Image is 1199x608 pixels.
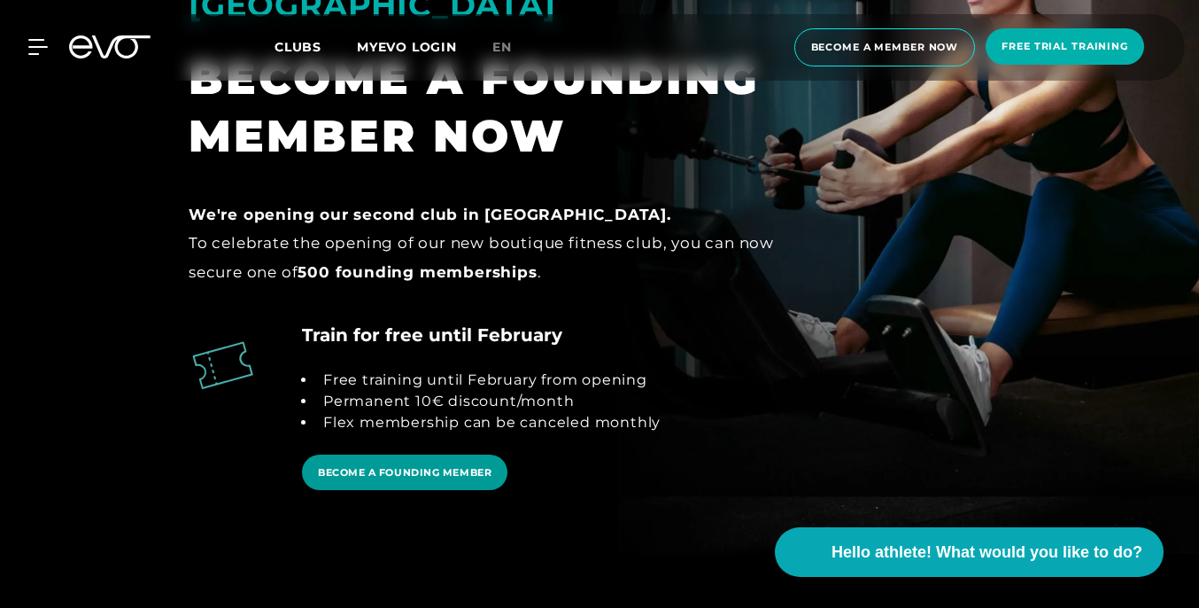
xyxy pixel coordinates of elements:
[492,39,512,55] font: en
[318,466,491,479] font: BECOME A FOUNDING MEMBER
[302,324,562,346] font: Train for free until February
[189,51,759,163] font: BECOME A FOUNDING MEMBER NOW
[357,39,457,55] a: MYEVO LOGIN
[323,393,574,409] font: Permanent 10€ discount/month
[323,414,661,431] font: Flex membership can be canceled monthly
[189,234,774,280] font: To celebrate the opening of our new boutique fitness club, you can now secure one of
[1002,40,1128,52] font: Free trial training
[775,527,1164,577] button: Hello athlete! What would you like to do?
[832,543,1142,561] font: Hello athlete! What would you like to do?
[980,28,1149,66] a: Free trial training
[538,263,542,281] font: .
[275,38,357,55] a: Clubs
[275,39,321,55] font: Clubs
[811,41,959,53] font: Become a member now
[789,28,981,66] a: Become a member now
[298,263,537,281] font: 500 founding memberships
[492,37,533,58] a: en
[302,455,507,491] a: BECOME A FOUNDING MEMBER
[189,206,671,223] font: We're opening our second club in [GEOGRAPHIC_DATA].
[323,371,647,388] font: Free training until February from opening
